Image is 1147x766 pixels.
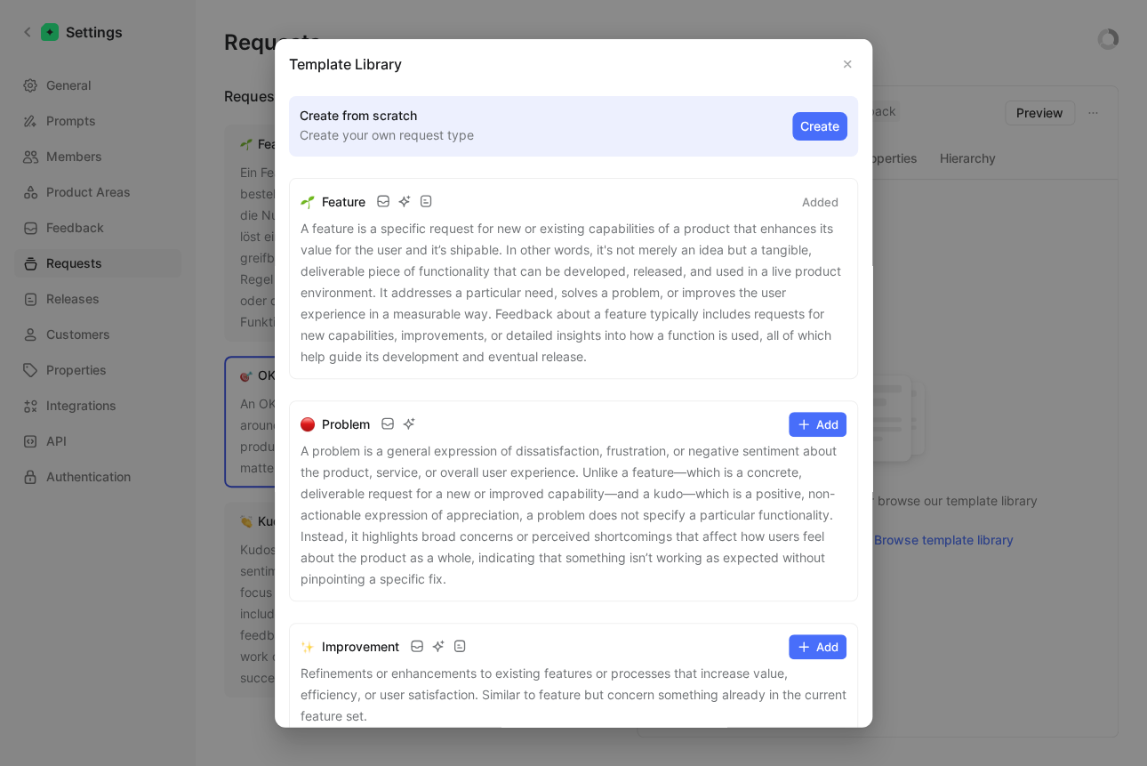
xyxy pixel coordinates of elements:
h3: Feature [301,192,365,210]
h3: Problem [301,415,370,432]
h2: Template Library [289,52,858,74]
button: Add [789,633,846,658]
img: 🔴 [301,416,315,431]
p: A problem is a general expression of dissatisfaction, frustration, or negative sentiment about th... [301,439,846,589]
img: ✨ [301,639,315,653]
p: A feature is a specific request for new or existing capabilities of a product that enhances its v... [301,217,846,367]
button: Add [789,411,846,436]
button: Close [837,52,858,74]
p: Refinements or enhancements to existing features or processes that increase value, efficiency, or... [301,662,846,726]
h3: Create from scratch [300,106,474,124]
button: Create [792,111,847,140]
h3: Improvement [301,637,399,655]
p: Create your own request type [300,124,474,145]
img: 🌱 [301,194,315,208]
button: Added [794,189,846,214]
